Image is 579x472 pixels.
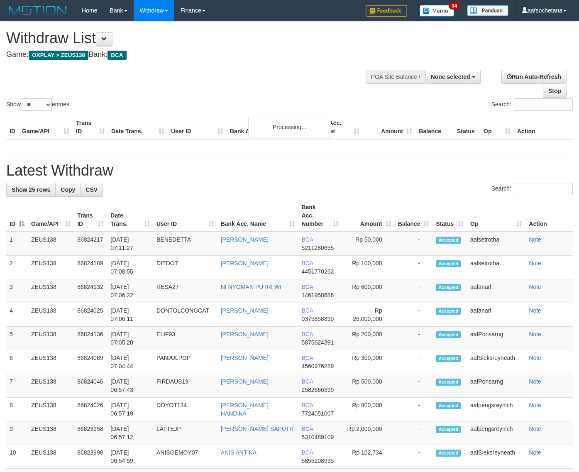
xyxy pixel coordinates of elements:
th: Trans ID [73,115,108,139]
td: 86824189 [74,256,107,279]
span: Accepted [436,355,461,362]
a: [PERSON_NAME] [221,378,269,385]
td: Rp 100,000 [342,256,395,279]
td: LATTEJP [153,421,217,445]
img: MOTION_logo.png [6,4,69,17]
th: Bank Acc. Number [310,115,363,139]
a: Run Auto-Refresh [501,70,567,84]
td: Rp 50,000 [342,232,395,256]
span: CSV [86,186,98,193]
a: Note [529,402,541,408]
span: BCA [301,260,313,267]
span: Accepted [436,450,461,457]
td: Rp 800,000 [342,398,395,421]
td: [DATE] 07:06:11 [107,303,153,327]
td: ELIF93 [153,327,217,350]
td: [DATE] 07:04:44 [107,350,153,374]
span: Accepted [436,260,461,267]
td: ZEUS138 [28,374,74,398]
span: Accepted [436,237,461,244]
th: Bank Acc. Number: activate to sort column ascending [298,200,342,232]
span: Copy 7724051007 to clipboard [301,410,334,417]
a: Note [529,284,541,290]
th: Trans ID: activate to sort column ascending [74,200,107,232]
span: Copy 5310489109 to clipboard [301,434,334,440]
img: Feedback.jpg [366,5,407,17]
span: BCA [301,402,313,408]
td: 86824046 [74,374,107,398]
td: 86824217 [74,232,107,256]
td: Rp 500,000 [342,374,395,398]
td: Rp 600,000 [342,279,395,303]
td: ZEUS138 [28,256,74,279]
td: ANISGEMOY07 [153,445,217,469]
a: [PERSON_NAME] [221,331,269,337]
td: 86824025 [74,303,107,327]
a: Note [529,260,541,267]
span: Show 25 rows [12,186,50,193]
td: 10 [6,445,28,469]
td: [DATE] 07:08:55 [107,256,153,279]
td: 9 [6,421,28,445]
a: CSV [80,183,103,197]
td: - [395,327,433,350]
h1: Withdraw List [6,30,378,46]
th: Balance: activate to sort column ascending [395,200,433,232]
td: 86824089 [74,350,107,374]
span: BCA [301,378,313,385]
span: Copy 0375858890 to clipboard [301,315,334,322]
th: Game/API: activate to sort column ascending [28,200,74,232]
span: Accepted [436,426,461,433]
td: ZEUS138 [28,303,74,327]
td: PANJULPOP [153,350,217,374]
a: Stop [543,84,567,98]
td: - [395,279,433,303]
td: [DATE] 06:54:59 [107,445,153,469]
label: Search: [491,98,573,111]
span: OXPLAY > ZEUS138 [29,51,88,60]
label: Show entries [6,98,69,111]
td: aafsetrotha [467,232,525,256]
td: [DATE] 07:06:22 [107,279,153,303]
td: - [395,232,433,256]
td: aafanarl [467,279,525,303]
span: Copy 1461958686 to clipboard [301,292,334,298]
th: Action [514,115,573,139]
td: - [395,350,433,374]
span: Accepted [436,379,461,386]
td: - [395,398,433,421]
td: aafpengsreynich [467,421,525,445]
span: BCA [301,331,313,337]
span: Accepted [436,284,461,291]
span: Copy 5211280655 to clipboard [301,245,334,251]
th: Amount: activate to sort column ascending [342,200,395,232]
td: - [395,421,433,445]
a: Show 25 rows [6,183,56,197]
td: ZEUS138 [28,279,74,303]
td: BENEDETTA [153,232,217,256]
th: Status [454,115,480,139]
th: User ID [168,115,227,139]
h1: Latest Withdraw [6,162,573,179]
th: Bank Acc. Name [227,115,310,139]
td: Rp 2,000,000 [342,421,395,445]
td: 86824132 [74,279,107,303]
td: RESA27 [153,279,217,303]
select: Showentries [21,98,52,111]
th: User ID: activate to sort column ascending [153,200,217,232]
td: Rp 200,000 [342,327,395,350]
td: ZEUS138 [28,327,74,350]
td: 86824136 [74,327,107,350]
td: 86824026 [74,398,107,421]
td: 86823958 [74,421,107,445]
td: ZEUS138 [28,445,74,469]
td: aafPonsarng [467,327,525,350]
td: [DATE] 07:11:27 [107,232,153,256]
td: aafsetrotha [467,256,525,279]
span: BCA [107,51,126,60]
a: [PERSON_NAME] [221,260,269,267]
a: ANIS ANTIKA [221,449,257,456]
th: Status: activate to sort column ascending [432,200,467,232]
img: Button%20Memo.svg [420,5,454,17]
th: Op [480,115,514,139]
